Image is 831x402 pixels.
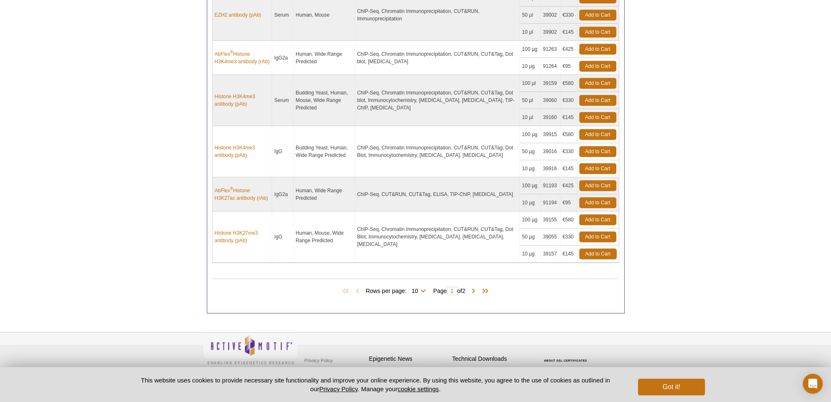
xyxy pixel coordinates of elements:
[520,246,541,263] td: 10 µg
[215,187,270,202] a: AbFlex®Histone H3K27ac antibody (rAb)
[520,211,541,228] td: 100 µg
[215,11,261,19] a: EZH2 antibody (pAb)
[541,7,561,24] td: 39002
[520,177,541,194] td: 100 µg
[319,385,357,392] a: Privacy Policy
[638,379,704,395] button: Got it!
[561,75,577,92] td: €580
[520,7,541,24] td: 50 µl
[561,177,577,194] td: €425
[215,50,270,65] a: AbFlex®Histone H3K4me3 antibody (rAb)
[520,126,541,143] td: 100 µg
[212,278,619,279] h2: Products (14)
[541,160,561,177] td: 39916
[561,7,577,24] td: €330
[478,287,490,295] span: Last Page
[579,214,616,225] a: Add to Cart
[272,75,294,126] td: Serum
[561,211,577,228] td: €580
[272,41,294,75] td: IgG2a
[541,194,561,211] td: 91194
[520,58,541,75] td: 10 µg
[469,287,478,295] span: Next Page
[579,180,616,191] a: Add to Cart
[579,163,616,174] a: Add to Cart
[369,355,448,362] h4: Epigenetic News
[369,365,448,394] p: Sign up for our monthly newsletter highlighting recent publications in the field of epigenetics.
[341,287,353,295] span: First Page
[579,78,616,89] a: Add to Cart
[541,41,561,58] td: 91263
[561,109,577,126] td: €145
[579,248,617,259] a: Add to Cart
[272,177,294,211] td: IgG2a
[520,109,541,126] td: 10 µl
[541,92,561,109] td: 39060
[803,374,823,394] div: Open Intercom Messenger
[520,194,541,211] td: 10 µg
[536,347,598,365] table: Click to Verify - This site chose Symantec SSL for secure e-commerce and confidential communicati...
[215,93,270,108] a: Histone H3K4me3 antibody (pAb)
[561,246,577,263] td: €145
[541,126,561,143] td: 39915
[520,41,541,58] td: 100 µg
[561,228,577,246] td: €330
[294,211,355,263] td: Human, Mouse, Wide Range Predicted
[579,146,616,157] a: Add to Cart
[355,75,520,126] td: ChIP-Seq, Chromatin Immunoprecipitation, CUT&RUN, CUT&Tag, Dot blot, Immunocytochemistry, [MEDICA...
[579,10,616,20] a: Add to Cart
[561,194,577,211] td: €95
[355,41,520,75] td: ChIP-Seq, Chromatin Immunoprecipitation, CUT&RUN, CUT&Tag, Dot blot, [MEDICAL_DATA]
[520,228,541,246] td: 50 µg
[127,376,625,393] p: This website uses cookies to provide necessary site functionality and improve your online experie...
[294,75,355,126] td: Budding Yeast, Human, Mouse, Wide Range Predicted
[541,246,561,263] td: 39157
[579,129,616,140] a: Add to Cart
[230,50,233,55] sup: ®
[452,355,531,362] h4: Technical Downloads
[203,333,298,366] img: Active Motif,
[294,126,355,177] td: Budding Yeast, Human, Wide Range Predicted
[541,75,561,92] td: 39159
[355,211,520,263] td: ChIP-Seq, Chromatin Immunoprecipitation, CUT&RUN, CUT&Tag, Dot Blot, Immunocytochemistry, [MEDICA...
[579,95,616,106] a: Add to Cart
[579,197,616,208] a: Add to Cart
[520,160,541,177] td: 10 µg
[215,229,270,244] a: Histone H3K27me3 antibody (pAb)
[561,24,577,41] td: €145
[294,41,355,75] td: Human, Wide Range Predicted
[272,211,294,263] td: IgG
[561,143,577,160] td: €330
[541,24,561,41] td: 39902
[561,160,577,177] td: €145
[303,354,335,367] a: Privacy Policy
[561,58,577,75] td: €95
[541,143,561,160] td: 39016
[355,177,520,211] td: ChIP-Seq, CUT&RUN, CUT&Tag, ELISA, TIP-ChIP, [MEDICAL_DATA]
[272,126,294,177] td: IgG
[579,44,616,55] a: Add to Cart
[561,41,577,58] td: €425
[520,75,541,92] td: 100 µl
[353,287,362,295] span: Previous Page
[541,211,561,228] td: 39155
[561,126,577,143] td: €580
[520,92,541,109] td: 50 µl
[366,286,429,295] span: Rows per page:
[452,365,531,387] p: Get our brochures and newsletters, or request them by mail.
[579,61,616,72] a: Add to Cart
[579,112,616,123] a: Add to Cart
[544,359,587,362] a: ABOUT SSL CERTIFICATES
[541,109,561,126] td: 39160
[397,385,439,392] button: cookie settings
[429,287,469,295] span: Page of
[215,144,270,159] a: Histone H3K4me3 antibody (pAb)
[355,126,520,177] td: ChIP-Seq, Chromatin Immunoprecipitation, CUT&RUN, CUT&Tag, Dot Blot, Immunocytochemistry, [MEDICA...
[561,92,577,109] td: €330
[520,143,541,160] td: 50 µg
[579,27,616,37] a: Add to Cart
[520,24,541,41] td: 10 µl
[230,186,233,191] sup: ®
[462,288,465,294] span: 2
[294,177,355,211] td: Human, Wide Range Predicted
